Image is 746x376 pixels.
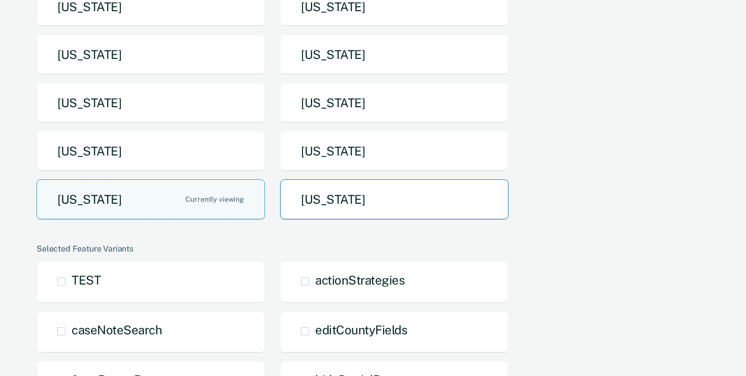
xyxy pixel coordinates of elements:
[280,35,508,75] button: [US_STATE]
[72,323,162,337] span: caseNoteSearch
[37,83,265,123] button: [US_STATE]
[280,83,508,123] button: [US_STATE]
[37,179,265,220] button: [US_STATE]
[280,179,508,220] button: [US_STATE]
[315,323,407,337] span: editCountyFields
[315,273,404,287] span: actionStrategies
[37,244,705,254] div: Selected Feature Variants
[72,273,100,287] span: TEST
[37,35,265,75] button: [US_STATE]
[37,131,265,171] button: [US_STATE]
[280,131,508,171] button: [US_STATE]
